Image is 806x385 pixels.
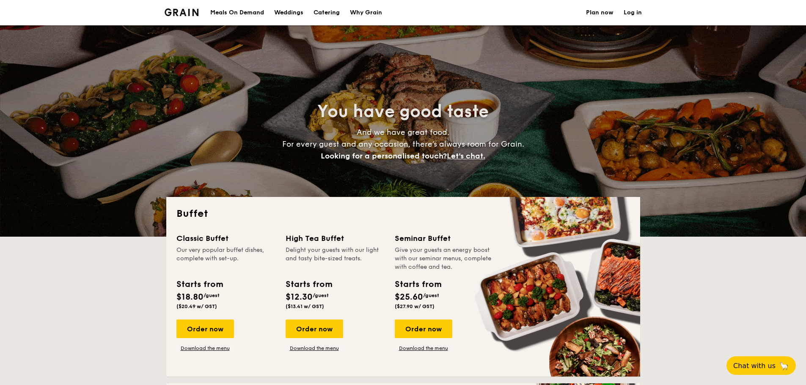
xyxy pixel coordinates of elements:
[395,292,423,302] span: $25.60
[286,232,385,244] div: High Tea Buffet
[423,292,439,298] span: /guest
[733,362,776,370] span: Chat with us
[165,8,199,16] img: Grain
[286,292,313,302] span: $12.30
[317,101,489,122] span: You have good taste
[176,303,217,309] span: ($20.49 w/ GST)
[286,246,385,271] div: Delight your guests with our light and tasty bite-sized treats.
[286,319,343,338] div: Order now
[176,232,275,244] div: Classic Buffet
[165,8,199,16] a: Logotype
[204,292,220,298] span: /guest
[282,128,524,161] span: And we have great food. For every guest and any occasion, there’s always room for Grain.
[176,345,234,352] a: Download the menu
[395,319,452,338] div: Order now
[395,246,494,271] div: Give your guests an energy boost with our seminar menus, complete with coffee and tea.
[176,278,223,291] div: Starts from
[447,151,485,161] span: Let's chat.
[395,232,494,244] div: Seminar Buffet
[176,207,630,221] h2: Buffet
[726,356,796,375] button: Chat with us🦙
[176,246,275,271] div: Our very popular buffet dishes, complete with set-up.
[395,345,452,352] a: Download the menu
[313,292,329,298] span: /guest
[286,278,332,291] div: Starts from
[176,319,234,338] div: Order now
[395,303,435,309] span: ($27.90 w/ GST)
[779,361,789,371] span: 🦙
[395,278,441,291] div: Starts from
[176,292,204,302] span: $18.80
[321,151,447,161] span: Looking for a personalised touch?
[286,345,343,352] a: Download the menu
[286,303,324,309] span: ($13.41 w/ GST)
